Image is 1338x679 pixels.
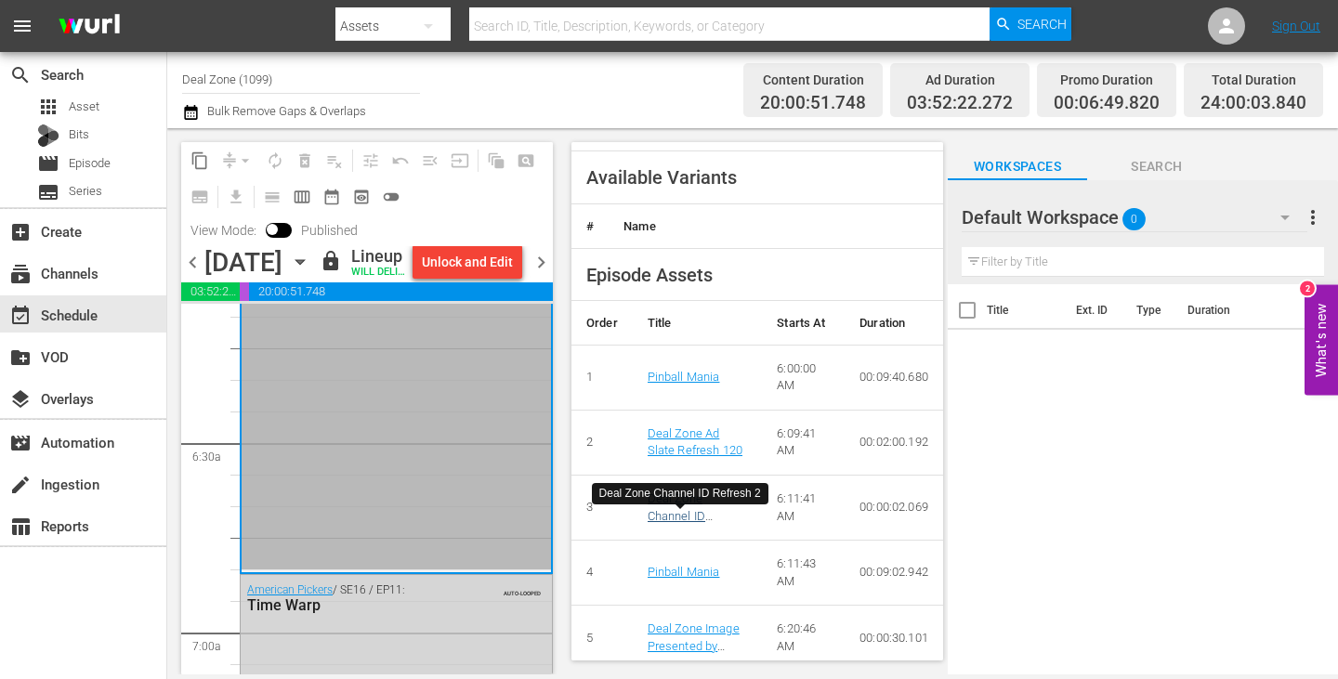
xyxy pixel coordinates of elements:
div: WILL DELIVER: [DATE] 4a (local) [351,267,405,279]
th: Type [1125,284,1176,336]
td: 00:00:30.101 [845,606,943,671]
span: Bulk Remove Gaps & Overlaps [204,104,366,118]
span: Create Series Block [185,182,215,212]
span: toggle_off [382,188,400,206]
div: Bits [37,124,59,147]
span: Episode Assets [586,264,713,286]
span: Select an event to delete [290,146,320,176]
span: Reports [9,516,32,538]
span: Loop Content [260,146,290,176]
span: AUTO-LOOPED [504,581,541,596]
th: Order [571,301,633,346]
div: Deal Zone Channel ID Refresh 2 [599,486,761,502]
span: 03:52:22.272 [181,282,240,301]
div: Lineup [351,246,405,267]
span: Available Variants [586,166,737,189]
a: Deal Zone Channel ID Refresh 2 [648,491,713,540]
a: Deal Zone Image Presented by History 30 [648,621,740,670]
span: calendar_view_week_outlined [293,188,311,206]
span: Search [1087,155,1226,178]
button: Search [990,7,1071,41]
span: Remove Gaps & Overlaps [215,146,260,176]
td: 3 [571,475,633,540]
td: 6:11:41 AM [762,475,845,540]
td: 6:11:43 AM [762,541,845,606]
span: 20:00:51.748 [760,93,866,114]
span: lock [320,250,342,272]
span: View Mode: [181,223,266,238]
span: Episode [69,154,111,173]
th: Title [987,284,1065,336]
th: Duration [1176,284,1288,336]
span: Toggle to switch from Published to Draft view. [266,223,279,236]
a: Pinball Mania [648,565,720,579]
div: [DATE] [204,247,282,278]
span: Asset [37,96,59,118]
span: Search [1017,7,1067,41]
td: 00:09:40.680 [845,345,943,410]
span: subscriptions [9,263,32,285]
td: 00:09:02.942 [845,541,943,606]
div: Unlock and Edit [422,245,513,279]
td: 6:09:41 AM [762,410,845,475]
td: 4 [571,541,633,606]
span: Bits [69,125,89,144]
span: subtitles [37,181,59,203]
div: 2 [1300,281,1315,295]
span: Overlays [9,388,32,411]
button: more_vert [1302,195,1324,240]
td: 6:20:46 AM [762,606,845,671]
a: Sign Out [1272,19,1320,33]
span: Create [9,221,32,243]
span: Search [9,64,32,86]
span: Series [69,182,102,201]
a: Deal Zone Ad Slate Refresh 120 [648,426,742,458]
span: Workspaces [948,155,1087,178]
th: Duration [845,301,943,346]
span: chevron_left [181,251,204,274]
span: 0 [1122,200,1146,239]
th: Title [633,301,763,346]
span: Download as CSV [215,178,251,215]
span: Day Calendar View [251,178,287,215]
th: Name [609,204,943,249]
div: Ad Duration [907,67,1013,93]
span: Create Search Block [511,146,541,176]
div: Content Duration [760,67,866,93]
img: ans4CAIJ8jUAAAAAAAAAAAAAAAAAAAAAAAAgQb4GAAAAAAAAAAAAAAAAAAAAAAAAJMjXAAAAAAAAAAAAAAAAAAAAAAAAgAT5G... [45,5,134,48]
span: Automation [9,432,32,454]
td: 1 [571,345,633,410]
th: Starts At [762,301,845,346]
span: Schedule [9,305,32,327]
span: 20:00:51.748 [249,282,553,301]
td: 6:00:00 AM [762,345,845,410]
span: Ingestion [9,474,32,496]
span: 00:06:49.820 [1054,93,1160,114]
div: Time Warp [247,596,461,614]
td: 00:02:00.192 [845,410,943,475]
div: Default Workspace [962,191,1307,243]
div: Total Duration [1200,67,1306,93]
th: # [571,204,609,249]
span: 24 hours Lineup View is OFF [376,182,406,212]
button: Unlock and Edit [413,245,522,279]
button: Open Feedback Widget [1305,284,1338,395]
span: more_vert [1302,206,1324,229]
td: 00:00:02.069 [845,475,943,540]
span: Episode [37,152,59,175]
span: 03:52:22.272 [907,93,1013,114]
a: Pinball Mania [648,370,720,384]
span: menu [11,15,33,37]
span: Week Calendar View [287,182,317,212]
div: Promo Duration [1054,67,1160,93]
td: 2 [571,410,633,475]
span: Asset [69,98,99,116]
span: Update Metadata from Key Asset [445,146,475,176]
span: chevron_right [530,251,553,274]
th: Ext. ID [1065,284,1125,336]
span: preview_outlined [352,188,371,206]
span: content_copy [190,151,209,170]
td: 5 [571,606,633,671]
a: American Pickers [247,583,333,596]
span: 00:06:49.820 [240,282,249,301]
